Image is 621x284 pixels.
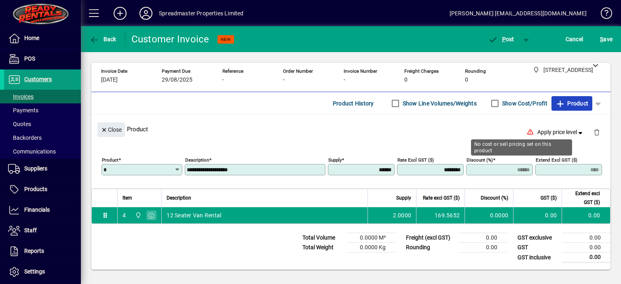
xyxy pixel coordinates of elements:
[4,262,81,282] a: Settings
[556,97,588,110] span: Product
[423,194,460,202] span: Rate excl GST ($)
[8,93,34,100] span: Invoices
[167,211,221,219] span: 12 Seater Van Rental
[587,122,606,142] button: Delete
[421,211,460,219] div: 169.5652
[4,49,81,69] a: POS
[87,32,118,46] button: Back
[4,103,81,117] a: Payments
[8,135,42,141] span: Backorders
[101,123,122,137] span: Close
[600,36,603,42] span: S
[4,117,81,131] a: Quotes
[401,99,477,107] label: Show Line Volumes/Weights
[347,243,395,252] td: 0.0000 Kg
[564,32,585,46] button: Cancel
[562,243,610,252] td: 0.00
[95,126,127,133] app-page-header-button: Close
[402,243,458,252] td: Rounding
[396,194,411,202] span: Supply
[347,233,395,243] td: 0.0000 M³
[133,6,159,21] button: Profile
[97,122,125,137] button: Close
[24,76,52,82] span: Customers
[4,221,81,241] a: Staff
[4,179,81,200] a: Products
[24,55,35,62] span: POS
[513,233,562,243] td: GST exclusive
[24,206,50,213] span: Financials
[562,207,610,223] td: 0.00
[566,33,583,46] span: Cancel
[562,252,610,263] td: 0.00
[481,194,508,202] span: Discount (%)
[298,243,347,252] td: Total Weight
[587,128,606,136] app-page-header-button: Delete
[101,77,118,83] span: [DATE]
[4,159,81,179] a: Suppliers
[24,186,47,192] span: Products
[471,139,572,156] div: No cost or sell pricing set on this product
[24,268,45,275] span: Settings
[4,90,81,103] a: Invoices
[502,36,506,42] span: P
[24,35,39,41] span: Home
[162,77,192,83] span: 29/08/2025
[501,99,547,107] label: Show Cost/Profit
[595,2,611,28] a: Knowledge Base
[465,207,513,223] td: 0.0000
[222,77,224,83] span: -
[450,7,587,20] div: [PERSON_NAME] [EMAIL_ADDRESS][DOMAIN_NAME]
[81,32,125,46] app-page-header-button: Back
[8,107,38,114] span: Payments
[185,157,209,163] mat-label: Description
[24,248,44,254] span: Reports
[123,211,126,219] div: 4
[397,157,434,163] mat-label: Rate excl GST ($)
[107,6,133,21] button: Add
[537,128,584,137] span: Apply price level
[484,32,518,46] button: Post
[328,157,342,163] mat-label: Supply
[488,36,514,42] span: ost
[283,77,285,83] span: -
[513,252,562,263] td: GST inclusive
[159,7,243,20] div: Spreadmaster Properties Limited
[4,131,81,145] a: Backorders
[402,233,458,243] td: Freight (excl GST)
[541,194,557,202] span: GST ($)
[567,189,600,207] span: Extend excl GST ($)
[8,148,56,155] span: Communications
[4,28,81,48] a: Home
[298,233,347,243] td: Total Volume
[4,145,81,158] a: Communications
[4,200,81,220] a: Financials
[330,96,377,111] button: Product History
[123,194,132,202] span: Item
[344,77,345,83] span: -
[133,211,142,220] span: 965 State Highway 2
[221,37,231,42] span: NEW
[551,96,592,111] button: Product
[458,233,507,243] td: 0.00
[131,33,209,46] div: Customer Invoice
[513,243,562,252] td: GST
[458,243,507,252] td: 0.00
[89,36,116,42] span: Back
[24,165,47,172] span: Suppliers
[562,233,610,243] td: 0.00
[404,77,408,83] span: 0
[4,241,81,261] a: Reports
[24,227,37,234] span: Staff
[91,114,610,144] div: Product
[600,33,613,46] span: ave
[467,157,493,163] mat-label: Discount (%)
[536,157,577,163] mat-label: Extend excl GST ($)
[167,194,191,202] span: Description
[102,157,118,163] mat-label: Product
[333,97,374,110] span: Product History
[513,207,562,223] td: 0.00
[465,77,468,83] span: 0
[534,125,587,140] button: Apply price level
[8,121,31,127] span: Quotes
